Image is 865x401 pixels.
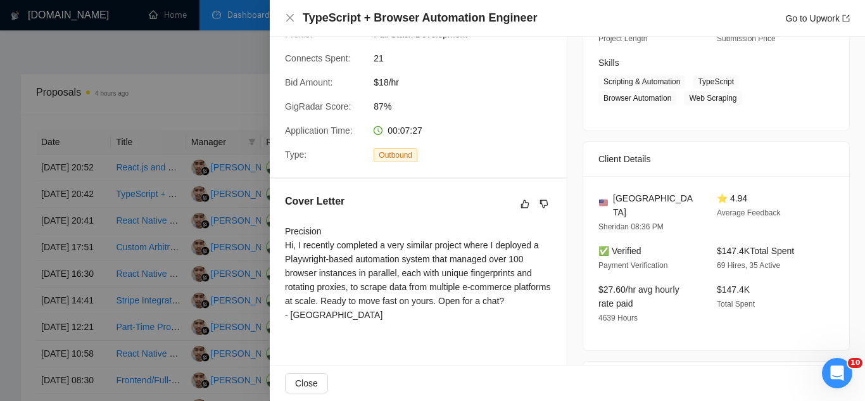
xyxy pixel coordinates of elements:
span: [GEOGRAPHIC_DATA] [613,191,697,219]
button: dislike [536,196,552,212]
span: $147.4K [717,284,750,295]
span: Connects Spent: [285,53,351,63]
span: Average Feedback [717,208,781,217]
span: 87% [374,99,564,113]
span: Total Spent [717,300,755,309]
span: clock-circle [374,126,382,135]
span: $147.4K Total Spent [717,246,794,256]
span: close [285,13,295,23]
img: 🇺🇸 [599,198,608,207]
span: Project Length [598,34,647,43]
button: Close [285,13,295,23]
div: Job Description [598,362,834,396]
span: 00:07:27 [388,125,422,136]
button: Close [285,373,328,393]
span: GigRadar Score: [285,101,351,111]
span: Payment Verification [598,261,667,270]
span: export [842,15,850,22]
span: Submission Price [717,34,776,43]
span: 10 [848,358,862,368]
h5: Cover Letter [285,194,344,209]
div: Client Details [598,142,834,176]
span: Outbound [374,148,417,162]
div: Precision Hi, I recently completed a very similar project where I deployed a Playwright-based aut... [285,224,552,322]
span: Sheridan 08:36 PM [598,222,664,231]
iframe: Intercom live chat [822,358,852,388]
span: Bid Amount: [285,77,333,87]
span: $27.60/hr avg hourly rate paid [598,284,679,309]
span: ✅ Verified [598,246,641,256]
span: Profile: [285,29,313,39]
span: ⭐ 4.94 [717,193,747,203]
span: Type: [285,150,306,160]
button: like [517,196,533,212]
span: TypeScript [693,75,739,89]
span: Close [295,376,318,390]
span: Scripting & Automation [598,75,685,89]
span: Application Time: [285,125,353,136]
span: Browser Automation [598,91,676,105]
h4: TypeScript + Browser Automation Engineer [303,10,538,26]
span: 4639 Hours [598,314,638,322]
span: $18/hr [374,75,564,89]
a: Go to Upworkexport [785,13,850,23]
span: 21 [374,51,564,65]
span: like [521,199,529,209]
span: Web Scraping [684,91,742,105]
span: Skills [598,58,619,68]
span: 69 Hires, 35 Active [717,261,780,270]
span: dislike [540,199,548,209]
